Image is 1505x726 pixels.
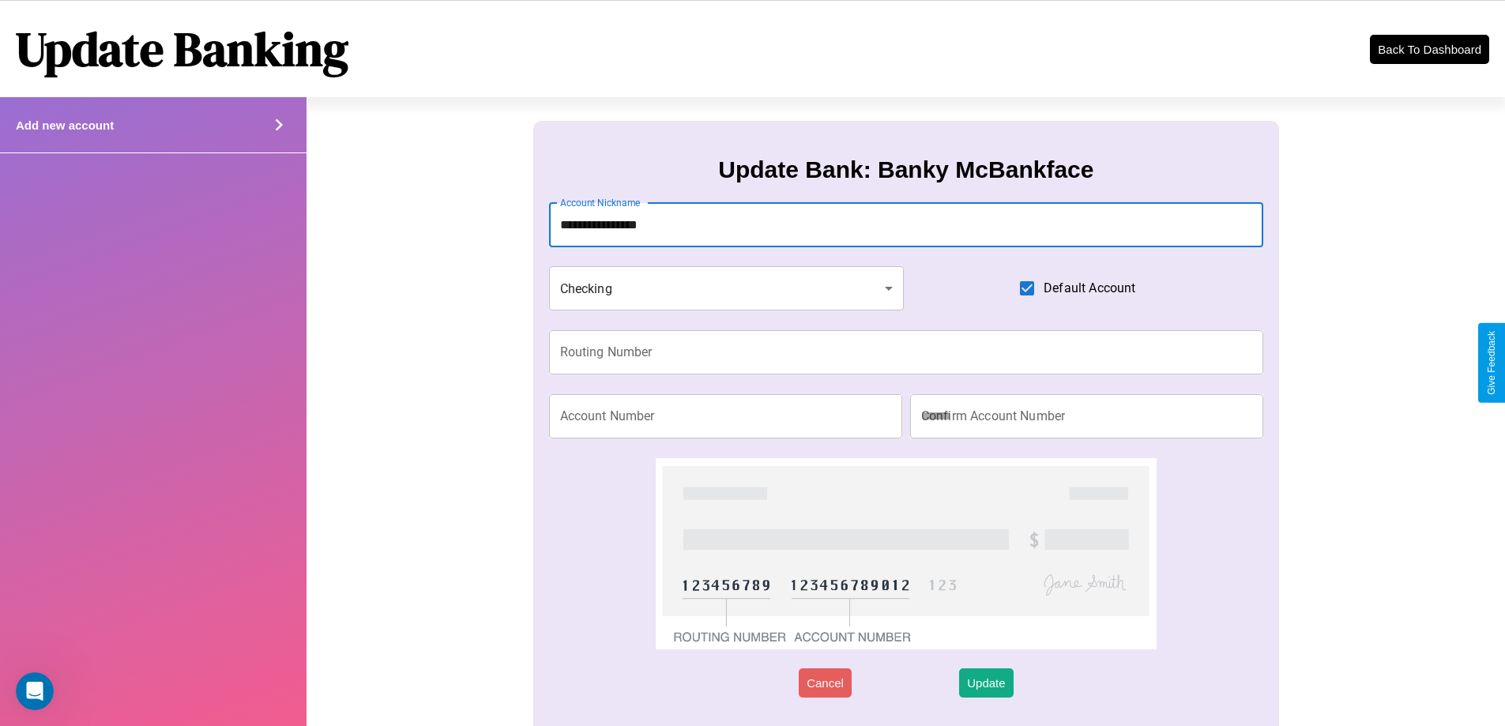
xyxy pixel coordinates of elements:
span: Default Account [1044,279,1135,298]
h3: Update Bank: Banky McBankface [718,156,1093,183]
button: Update [959,668,1013,698]
h4: Add new account [16,118,114,132]
button: Back To Dashboard [1370,35,1489,64]
h1: Update Banking [16,17,348,81]
div: Checking [549,266,905,310]
button: Cancel [799,668,852,698]
label: Account Nickname [560,196,641,209]
img: check [656,458,1156,649]
div: Give Feedback [1486,331,1497,395]
iframe: Intercom live chat [16,672,54,710]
